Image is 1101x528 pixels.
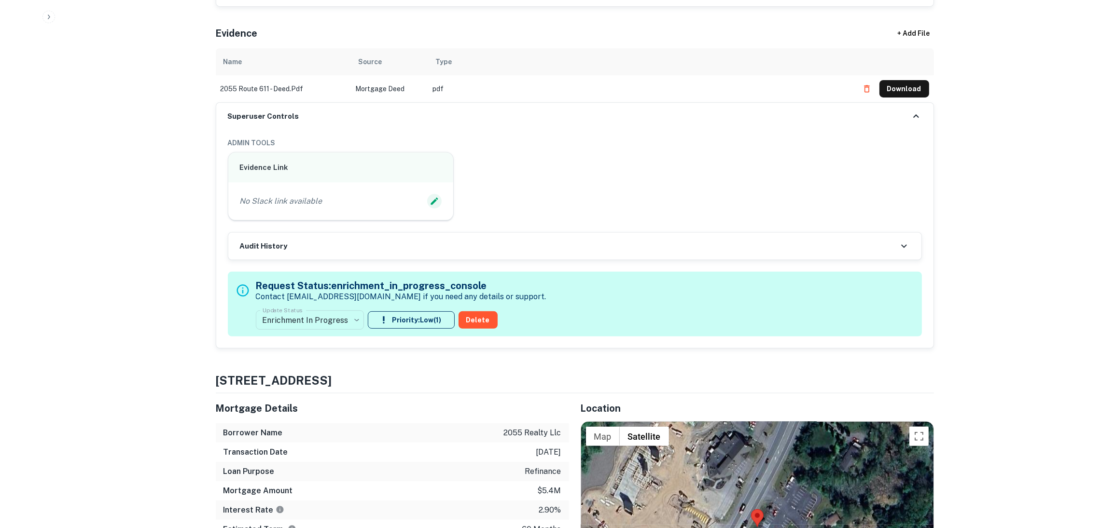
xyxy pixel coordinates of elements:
[223,427,283,439] h6: Borrower Name
[359,56,382,68] div: Source
[263,306,303,314] label: Update Status
[427,194,442,208] button: Edit Slack Link
[216,48,934,102] div: scrollable content
[351,48,428,75] th: Source
[880,25,948,42] div: + Add File
[539,504,561,516] p: 2.90%
[240,241,288,252] h6: Audit History
[256,306,364,333] div: Enrichment In Progress
[620,427,669,446] button: Show satellite imagery
[223,56,242,68] div: Name
[504,427,561,439] p: 2055 realty llc
[1053,451,1101,497] iframe: Chat Widget
[858,81,876,97] button: Delete file
[223,466,275,477] h6: Loan Purpose
[459,311,498,329] button: Delete
[223,485,293,497] h6: Mortgage Amount
[581,401,934,416] h5: Location
[909,427,929,446] button: Toggle fullscreen view
[216,75,351,102] td: 2055 route 611 - deed.pdf
[436,56,452,68] div: Type
[240,162,442,173] h6: Evidence Link
[223,504,284,516] h6: Interest Rate
[223,446,288,458] h6: Transaction Date
[228,111,299,122] h6: Superuser Controls
[276,505,284,514] svg: The interest rates displayed on the website are for informational purposes only and may be report...
[256,278,546,293] h5: Request Status: enrichment_in_progress_console
[351,75,428,102] td: Mortgage Deed
[256,291,546,303] p: Contact [EMAIL_ADDRESS][DOMAIN_NAME] if you need any details or support.
[216,372,934,389] h4: [STREET_ADDRESS]
[538,485,561,497] p: $5.4m
[525,466,561,477] p: refinance
[586,427,620,446] button: Show street map
[228,138,922,148] h6: ADMIN TOOLS
[368,311,455,329] button: Priority:Low(1)
[428,75,853,102] td: pdf
[216,401,569,416] h5: Mortgage Details
[536,446,561,458] p: [DATE]
[879,80,929,97] button: Download
[428,48,853,75] th: Type
[216,48,351,75] th: Name
[240,195,322,207] p: No Slack link available
[216,26,258,41] h5: Evidence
